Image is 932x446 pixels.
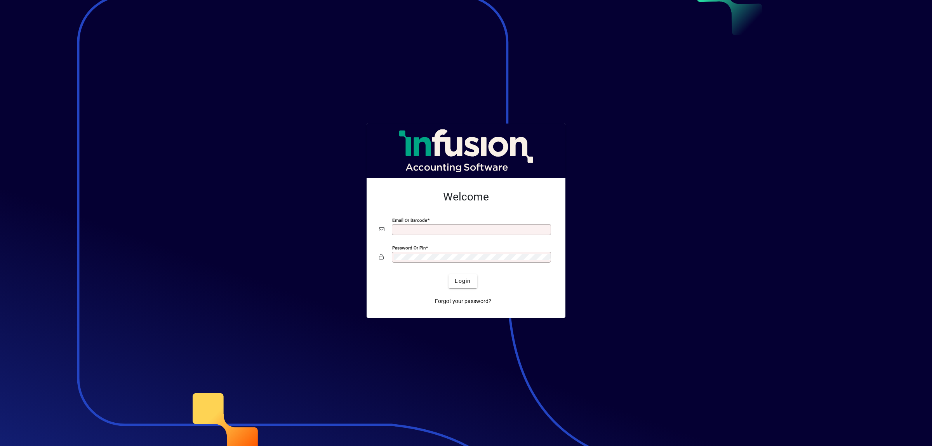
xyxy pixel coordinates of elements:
span: Forgot your password? [435,297,491,305]
a: Forgot your password? [432,294,494,308]
h2: Welcome [379,190,553,204]
button: Login [449,274,477,288]
span: Login [455,277,471,285]
mat-label: Password or Pin [392,245,426,250]
mat-label: Email or Barcode [392,217,427,223]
